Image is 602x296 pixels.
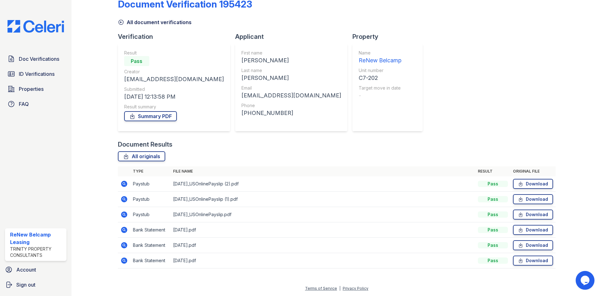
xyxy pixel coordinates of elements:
[359,50,401,56] div: Name
[171,253,475,268] td: [DATE].pdf
[124,92,224,101] div: [DATE] 12:13:58 PM
[130,253,171,268] td: Bank Statement
[171,192,475,207] td: [DATE]_USOnlinePayslip (1).pdf
[478,211,508,218] div: Pass
[241,109,341,117] div: [PHONE_NUMBER]
[171,222,475,238] td: [DATE].pdf
[19,100,29,108] span: FAQ
[19,70,55,78] span: ID Verifications
[241,50,341,56] div: First name
[124,69,224,75] div: Creator
[513,179,553,189] a: Download
[3,278,69,291] a: Sign out
[478,242,508,248] div: Pass
[124,50,224,56] div: Result
[130,238,171,253] td: Bank Statement
[339,286,341,291] div: |
[10,246,64,258] div: Trinity Property Consultants
[478,181,508,187] div: Pass
[513,256,553,266] a: Download
[513,210,553,220] a: Download
[513,240,553,250] a: Download
[343,286,368,291] a: Privacy Policy
[235,32,352,41] div: Applicant
[130,207,171,222] td: Paystub
[118,18,192,26] a: All document verifications
[16,266,36,273] span: Account
[359,74,401,82] div: C7-202
[124,56,149,66] div: Pass
[513,225,553,235] a: Download
[359,91,401,100] div: -
[3,20,69,33] img: CE_Logo_Blue-a8612792a0a2168367f1c8372b55b34899dd931a85d93a1a3d3e32e68fde9ad4.png
[576,271,596,290] iframe: chat widget
[171,238,475,253] td: [DATE].pdf
[359,56,401,65] div: ReNew Belcamp
[5,68,66,80] a: ID Verifications
[124,111,177,121] a: Summary PDF
[5,83,66,95] a: Properties
[359,85,401,91] div: Target move in date
[475,166,510,176] th: Result
[171,207,475,222] td: [DATE]_USOnlinePayslip.pdf
[3,263,69,276] a: Account
[359,50,401,65] a: Name ReNew Belcamp
[513,194,553,204] a: Download
[241,91,341,100] div: [EMAIL_ADDRESS][DOMAIN_NAME]
[241,67,341,74] div: Last name
[124,86,224,92] div: Submitted
[118,32,235,41] div: Verification
[305,286,337,291] a: Terms of Service
[5,53,66,65] a: Doc Verifications
[241,56,341,65] div: [PERSON_NAME]
[130,176,171,192] td: Paystub
[359,67,401,74] div: Unit number
[124,104,224,110] div: Result summary
[130,192,171,207] td: Paystub
[130,166,171,176] th: Type
[118,140,172,149] div: Document Results
[118,151,165,161] a: All originals
[171,166,475,176] th: File name
[478,196,508,202] div: Pass
[10,231,64,246] div: ReNew Belcamp Leasing
[130,222,171,238] td: Bank Statement
[124,75,224,84] div: [EMAIL_ADDRESS][DOMAIN_NAME]
[171,176,475,192] td: [DATE]_USOnlinePayslip (2).pdf
[241,102,341,109] div: Phone
[510,166,556,176] th: Original file
[16,281,35,288] span: Sign out
[478,257,508,264] div: Pass
[478,227,508,233] div: Pass
[352,32,428,41] div: Property
[19,85,44,93] span: Properties
[241,85,341,91] div: Email
[19,55,59,63] span: Doc Verifications
[5,98,66,110] a: FAQ
[241,74,341,82] div: [PERSON_NAME]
